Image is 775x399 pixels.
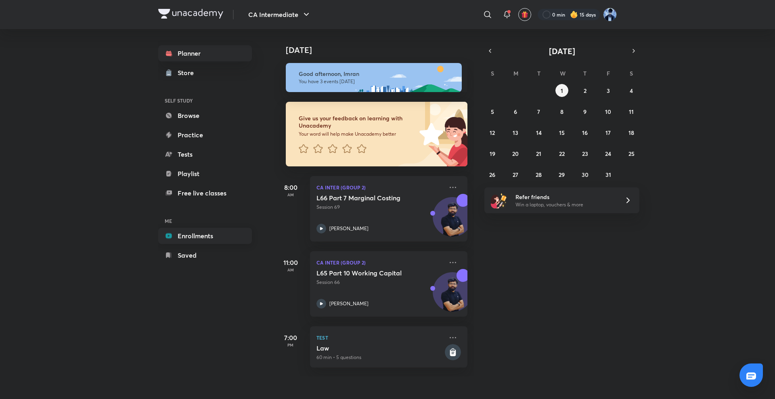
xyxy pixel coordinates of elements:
[521,11,528,18] img: avatar
[578,168,591,181] button: October 30, 2025
[555,168,568,181] button: October 29, 2025
[509,126,522,139] button: October 13, 2025
[605,171,611,178] abbr: October 31, 2025
[532,147,545,160] button: October 21, 2025
[532,105,545,118] button: October 7, 2025
[316,344,443,352] h5: Law
[490,150,495,157] abbr: October 19, 2025
[561,87,563,94] abbr: October 1, 2025
[584,87,586,94] abbr: October 2, 2025
[490,129,495,136] abbr: October 12, 2025
[582,129,588,136] abbr: October 16, 2025
[602,147,615,160] button: October 24, 2025
[158,247,252,263] a: Saved
[316,194,417,202] h5: L66 Part 7 Marginal Costing
[578,147,591,160] button: October 23, 2025
[559,129,565,136] abbr: October 15, 2025
[532,126,545,139] button: October 14, 2025
[158,45,252,61] a: Planner
[602,168,615,181] button: October 31, 2025
[630,69,633,77] abbr: Saturday
[158,166,252,182] a: Playlist
[513,129,518,136] abbr: October 13, 2025
[559,171,565,178] abbr: October 29, 2025
[299,78,455,85] p: You have 3 events [DATE]
[536,171,542,178] abbr: October 28, 2025
[555,84,568,97] button: October 1, 2025
[630,87,633,94] abbr: October 4, 2025
[158,214,252,228] h6: ME
[513,171,518,178] abbr: October 27, 2025
[158,9,223,19] img: Company Logo
[536,150,541,157] abbr: October 21, 2025
[513,69,518,77] abbr: Monday
[515,201,615,208] p: Win a laptop, vouchers & more
[583,108,586,115] abbr: October 9, 2025
[158,127,252,143] a: Practice
[274,183,307,192] h5: 8:00
[518,8,531,21] button: avatar
[158,94,252,107] h6: SELF STUDY
[158,9,223,21] a: Company Logo
[625,105,638,118] button: October 11, 2025
[628,129,634,136] abbr: October 18, 2025
[555,126,568,139] button: October 15, 2025
[316,204,443,211] p: Session 69
[514,108,517,115] abbr: October 6, 2025
[560,108,563,115] abbr: October 8, 2025
[605,129,611,136] abbr: October 17, 2025
[491,108,494,115] abbr: October 5, 2025
[486,147,499,160] button: October 19, 2025
[433,202,472,240] img: Avatar
[299,70,455,78] h6: Good afternoon, Imran
[316,354,443,361] p: 60 min • 5 questions
[602,84,615,97] button: October 3, 2025
[299,115,417,129] h6: Give us your feedback on learning with Unacademy
[178,68,199,78] div: Store
[274,333,307,342] h5: 7:00
[509,168,522,181] button: October 27, 2025
[607,87,610,94] abbr: October 3, 2025
[582,150,588,157] abbr: October 23, 2025
[274,342,307,347] p: PM
[607,69,610,77] abbr: Friday
[329,300,369,307] p: [PERSON_NAME]
[532,168,545,181] button: October 28, 2025
[486,105,499,118] button: October 5, 2025
[286,63,462,92] img: afternoon
[605,108,611,115] abbr: October 10, 2025
[509,147,522,160] button: October 20, 2025
[158,65,252,81] a: Store
[629,108,634,115] abbr: October 11, 2025
[509,105,522,118] button: October 6, 2025
[605,150,611,157] abbr: October 24, 2025
[537,69,540,77] abbr: Tuesday
[158,228,252,244] a: Enrollments
[489,171,495,178] abbr: October 26, 2025
[555,147,568,160] button: October 22, 2025
[578,84,591,97] button: October 2, 2025
[491,69,494,77] abbr: Sunday
[496,45,628,57] button: [DATE]
[602,126,615,139] button: October 17, 2025
[583,69,586,77] abbr: Thursday
[316,183,443,192] p: CA Inter (Group 2)
[515,193,615,201] h6: Refer friends
[158,185,252,201] a: Free live classes
[536,129,542,136] abbr: October 14, 2025
[316,258,443,267] p: CA Inter (Group 2)
[158,107,252,124] a: Browse
[486,168,499,181] button: October 26, 2025
[560,69,566,77] abbr: Wednesday
[274,192,307,197] p: AM
[243,6,316,23] button: CA Intermediate
[570,10,578,19] img: streak
[316,279,443,286] p: Session 66
[537,108,540,115] abbr: October 7, 2025
[299,131,417,137] p: Your word will help make Unacademy better
[625,147,638,160] button: October 25, 2025
[512,150,519,157] abbr: October 20, 2025
[286,45,475,55] h4: [DATE]
[316,269,417,277] h5: L65 Part 10 Working Capital
[603,8,617,21] img: Imran Hingora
